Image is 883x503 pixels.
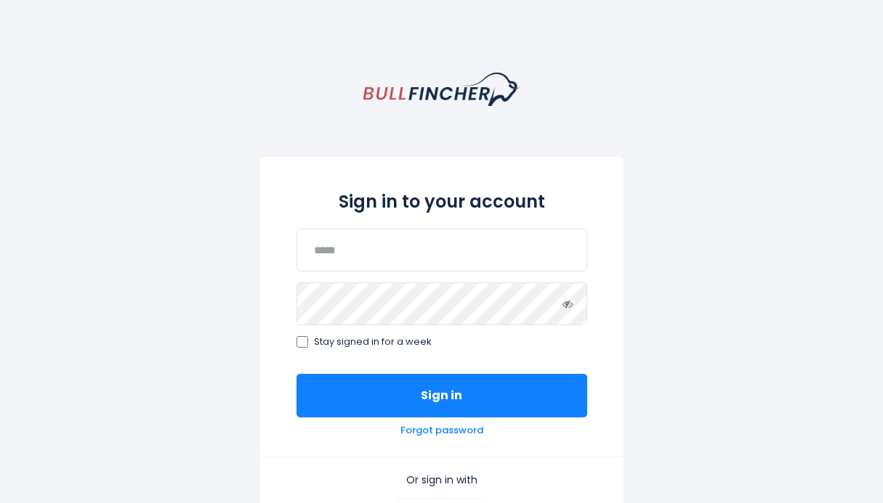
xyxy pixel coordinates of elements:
span: Stay signed in for a week [314,336,432,348]
button: Sign in [297,374,587,417]
a: Forgot password [400,425,483,437]
a: homepage [363,73,520,106]
input: Stay signed in for a week [297,336,308,348]
h2: Sign in to your account [297,189,587,214]
p: Or sign in with [297,473,587,486]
